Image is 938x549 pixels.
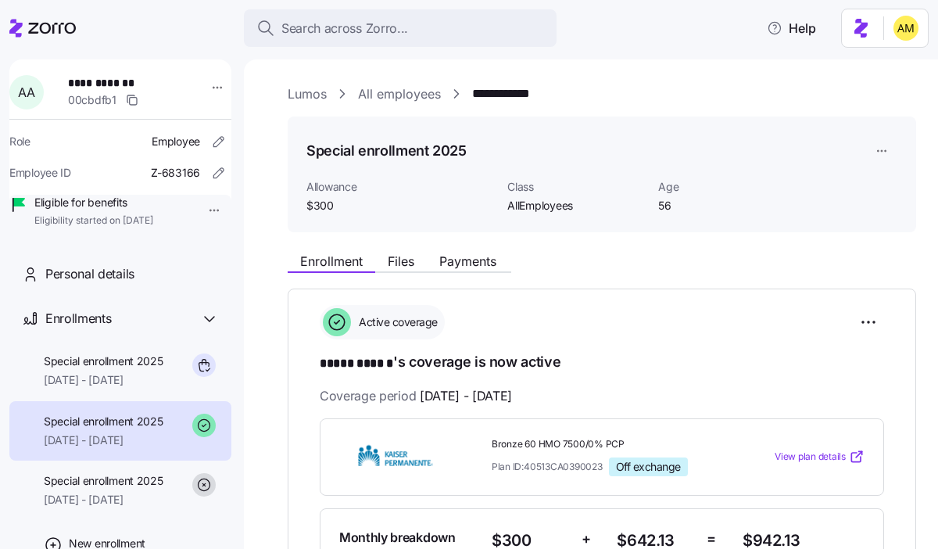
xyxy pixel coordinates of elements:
span: Special enrollment 2025 [44,473,163,489]
span: Off exchange [616,460,681,474]
span: View plan details [775,450,846,465]
span: Enrollments [45,309,111,328]
span: Role [9,134,30,149]
span: A A [18,86,34,99]
span: Payments [439,255,496,267]
span: 00cbdfb1 [68,92,116,108]
span: Employee [152,134,200,149]
span: [DATE] - [DATE] [44,492,163,508]
span: Plan ID: 40513CA0390023 [492,460,603,473]
h1: 's coverage is now active [320,352,884,374]
span: [DATE] - [DATE] [420,386,512,406]
span: Active coverage [354,314,438,330]
span: Bronze 60 HMO 7500/0% PCP [492,438,730,451]
img: Kaiser Permanente [339,439,452,475]
span: Special enrollment 2025 [44,353,163,369]
img: dfaaf2f2725e97d5ef9e82b99e83f4d7 [893,16,918,41]
span: Special enrollment 2025 [44,414,163,429]
a: All employees [358,84,441,104]
span: Files [388,255,414,267]
span: Help [767,19,816,38]
span: AllEmployees [507,198,646,213]
span: Enrollment [300,255,363,267]
button: Help [754,13,829,44]
h1: Special enrollment 2025 [306,141,467,160]
span: $300 [306,198,495,213]
span: Personal details [45,264,134,284]
button: Search across Zorro... [244,9,557,47]
span: Monthly breakdown [339,528,456,547]
a: View plan details [775,449,865,465]
span: 56 [658,198,797,213]
span: Employee ID [9,165,71,181]
span: [DATE] - [DATE] [44,372,163,388]
span: Class [507,179,646,195]
span: Eligibility started on [DATE] [34,214,153,228]
span: Age [658,179,797,195]
span: Z-683166 [151,165,200,181]
a: Lumos [288,84,327,104]
span: [DATE] - [DATE] [44,432,163,448]
span: Eligible for benefits [34,195,153,210]
span: Allowance [306,179,495,195]
span: Search across Zorro... [281,19,408,38]
span: Coverage period [320,386,512,406]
